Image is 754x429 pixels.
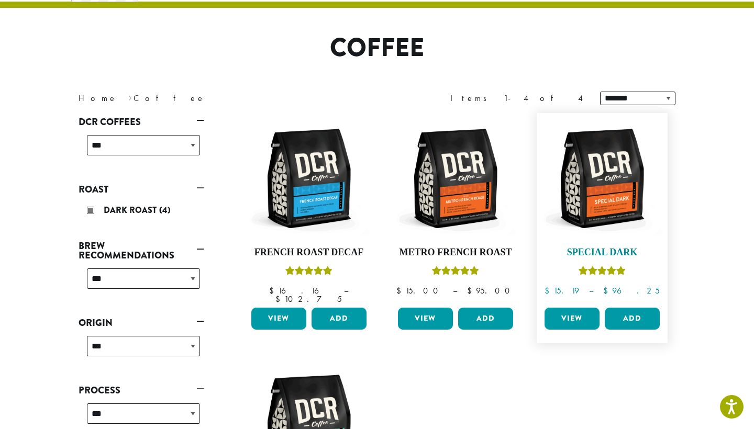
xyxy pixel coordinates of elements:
[104,204,159,216] span: Dark Roast
[159,204,171,216] span: (4)
[251,308,306,330] a: View
[79,198,204,224] div: Roast
[71,33,683,63] h1: Coffee
[542,118,662,239] img: DCR-12oz-Special-Dark-Stock-scaled.png
[79,113,204,131] a: DCR Coffees
[605,308,660,330] button: Add
[275,293,284,304] span: $
[249,118,369,239] img: DCR-12oz-French-Roast-Decaf-Stock-scaled.png
[396,285,443,296] bdi: 15.00
[579,265,626,280] div: Rated 5.00 out of 5
[542,118,662,303] a: Special DarkRated 5.00 out of 5
[249,118,369,303] a: French Roast DecafRated 5.00 out of 5
[395,247,516,258] h4: Metro French Roast
[589,285,593,296] span: –
[79,264,204,301] div: Brew Recommendations
[542,247,662,258] h4: Special Dark
[603,285,660,296] bdi: 96.25
[312,308,367,330] button: Add
[79,237,204,264] a: Brew Recommendations
[467,285,515,296] bdi: 95.00
[275,293,342,304] bdi: 102.75
[467,285,476,296] span: $
[344,285,348,296] span: –
[432,265,479,280] div: Rated 5.00 out of 5
[450,92,584,105] div: Items 1-4 of 4
[395,118,516,303] a: Metro French RoastRated 5.00 out of 5
[545,285,553,296] span: $
[79,131,204,168] div: DCR Coffees
[79,180,204,198] a: Roast
[79,92,361,105] nav: Breadcrumb
[545,308,600,330] a: View
[79,332,204,369] div: Origin
[285,265,332,280] div: Rated 5.00 out of 5
[545,285,579,296] bdi: 15.19
[128,88,132,105] span: ›
[269,285,334,296] bdi: 16.16
[396,285,405,296] span: $
[79,314,204,332] a: Origin
[269,285,278,296] span: $
[249,247,369,258] h4: French Roast Decaf
[453,285,457,296] span: –
[603,285,612,296] span: $
[395,118,516,239] img: DCR-12oz-Metro-French-Roast-Stock-scaled.png
[79,93,117,104] a: Home
[458,308,513,330] button: Add
[398,308,453,330] a: View
[79,381,204,399] a: Process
